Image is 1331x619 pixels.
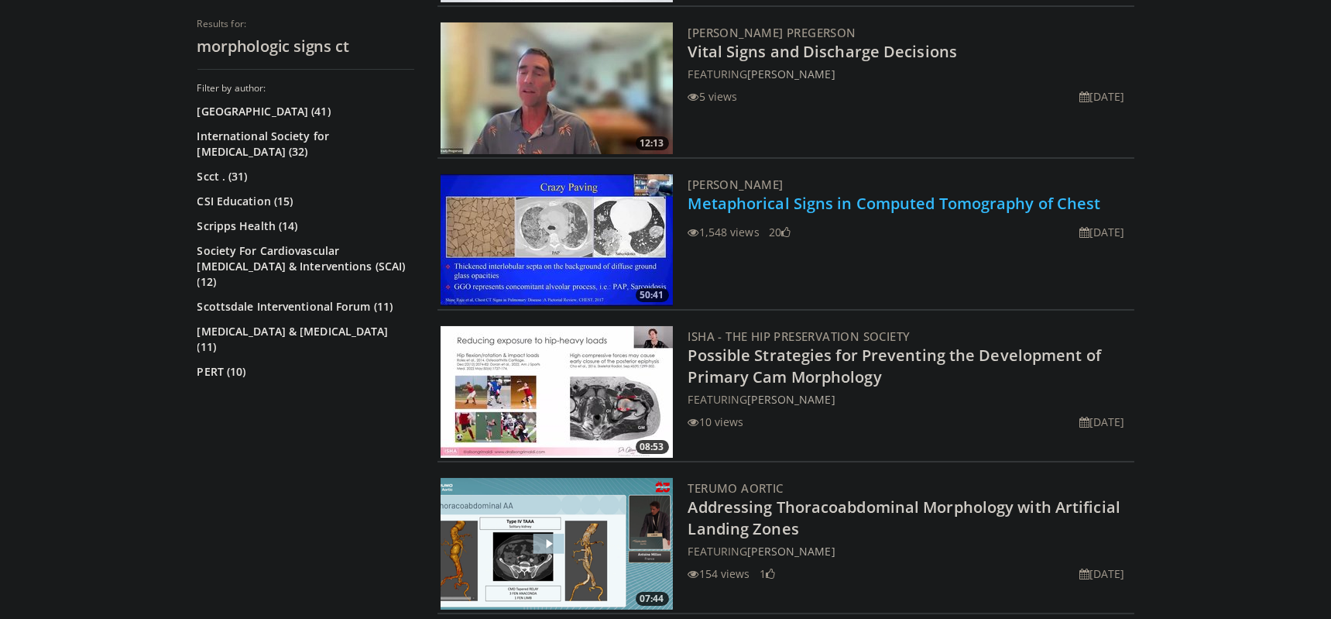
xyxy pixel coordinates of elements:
[760,566,775,582] li: 1
[636,440,669,454] span: 08:53
[197,82,414,95] h3: Filter by author:
[688,328,911,344] a: ISHA - The Hip Preservation Society
[688,480,784,496] a: Terumo Aortic
[688,66,1131,82] div: FEATURING
[688,391,1131,408] div: FEATURING
[441,174,673,306] img: e91226c7-0623-465e-a712-324d86931c71.300x170_q85_crop-smart_upscale.jpg
[441,478,673,610] a: 07:44
[688,543,1131,559] div: FEATURING
[197,364,410,380] a: PERT (10)
[688,177,784,192] a: [PERSON_NAME]
[197,324,410,355] a: [MEDICAL_DATA] & [MEDICAL_DATA] (11)
[1079,88,1125,105] li: [DATE]
[197,18,414,30] p: Results for:
[688,224,760,240] li: 1,548 views
[1079,566,1125,582] li: [DATE]
[197,299,410,315] a: Scottsdale Interventional Forum (11)
[688,193,1101,214] a: Metaphorical Signs in Computed Tomography of Chest
[747,392,835,407] a: [PERSON_NAME]
[197,129,410,160] a: International Society for [MEDICAL_DATA] (32)
[1079,414,1125,430] li: [DATE]
[441,326,673,458] a: 08:53
[747,544,835,559] a: [PERSON_NAME]
[441,174,673,306] a: 50:41
[688,345,1101,387] a: Possible Strategies for Preventing the Development of Primary Cam Morphology
[441,326,673,458] img: 14532117-f79b-4323-8abb-5f8d56d1f4d3.300x170_q85_crop-smart_upscale.jpg
[197,169,410,184] a: Scct . (31)
[636,288,669,302] span: 50:41
[636,592,669,606] span: 07:44
[688,25,856,40] a: [PERSON_NAME] Pregerson
[688,497,1120,539] a: Addressing Thoracoabdominal Morphology with Artificial Landing Zones
[441,22,673,154] a: 12:13
[688,414,744,430] li: 10 views
[197,243,410,290] a: Society For Cardiovascular [MEDICAL_DATA] & Interventions (SCAI) (12)
[769,224,791,240] li: 20
[197,218,410,234] a: Scripps Health (14)
[688,566,750,582] li: 154 views
[747,67,835,81] a: [PERSON_NAME]
[688,41,958,62] a: Vital Signs and Discharge Decisions
[197,194,410,209] a: CSI Education (15)
[441,478,673,610] img: 66397a36-fe48-47c9-82c8-ecfb306297a4.png.300x170_q85_crop-smart_upscale.png
[441,22,673,154] img: 4dc09a5e-d5a4-4119-a3be-e34c13196544.300x170_q85_crop-smart_upscale.jpg
[636,136,669,150] span: 12:13
[197,104,410,119] a: [GEOGRAPHIC_DATA] (41)
[688,88,738,105] li: 5 views
[197,36,414,57] h2: morphologic signs ct
[1079,224,1125,240] li: [DATE]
